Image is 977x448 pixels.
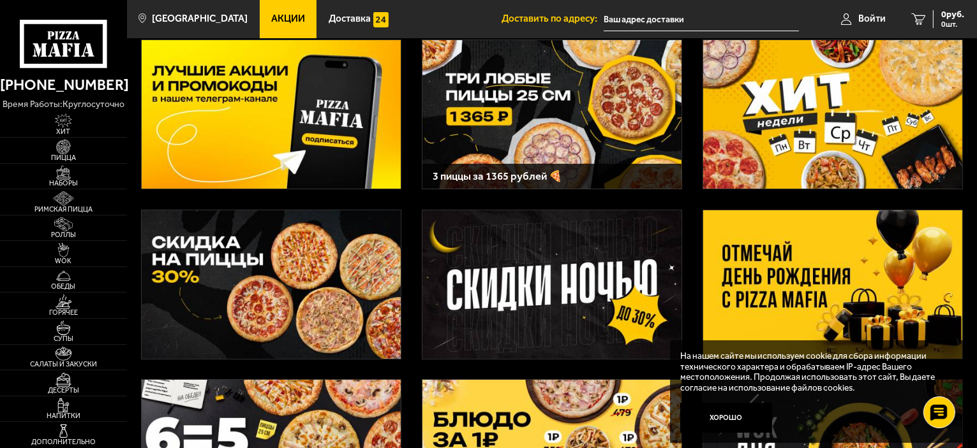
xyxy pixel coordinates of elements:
span: [GEOGRAPHIC_DATA] [152,14,248,24]
span: Войти [858,14,886,24]
input: Ваш адрес доставки [604,8,799,31]
span: Доставка [329,14,371,24]
span: 0 шт. [941,20,964,28]
a: 3 пиццы за 1365 рублей 🍕 [422,40,682,189]
span: 0 руб. [941,10,964,19]
h3: 3 пиццы за 1365 рублей 🍕 [433,171,671,182]
button: Хорошо [680,403,772,433]
p: На нашем сайте мы используем cookie для сбора информации технического характера и обрабатываем IP... [680,350,945,393]
img: 15daf4d41897b9f0e9f617042186c801.svg [373,12,389,27]
span: Доставить по адресу: [502,14,604,24]
span: Акции [271,14,305,24]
